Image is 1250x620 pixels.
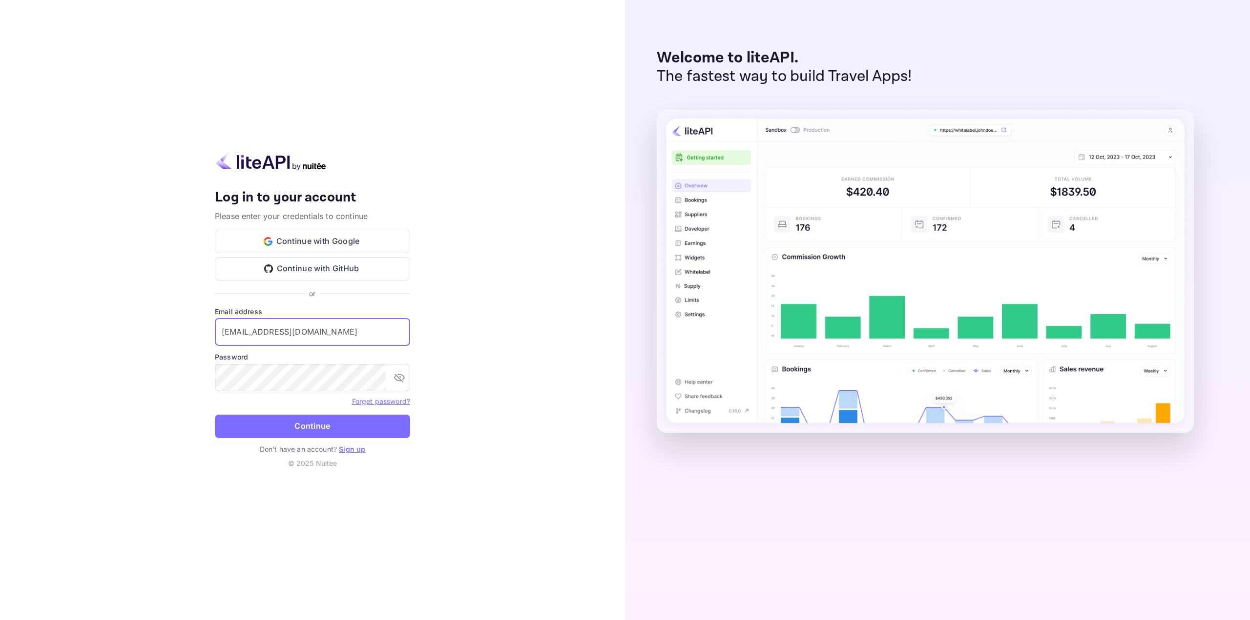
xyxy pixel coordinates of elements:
h4: Log in to your account [215,189,410,206]
a: Forget password? [352,396,410,406]
p: Welcome to liteAPI. [657,49,912,67]
button: toggle password visibility [390,368,409,387]
button: Continue [215,415,410,438]
p: Please enter your credentials to continue [215,210,410,222]
label: Password [215,352,410,362]
p: Don't have an account? [215,444,410,454]
p: or [309,288,315,299]
button: Continue with Google [215,230,410,253]
img: liteapi [215,152,327,171]
a: Forget password? [352,397,410,405]
img: liteAPI Dashboard Preview [657,110,1194,433]
input: Enter your email address [215,319,410,346]
button: Continue with GitHub [215,257,410,280]
p: The fastest way to build Travel Apps! [657,67,912,86]
label: Email address [215,306,410,317]
a: Sign up [339,445,365,453]
p: © 2025 Nuitee [215,458,410,468]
